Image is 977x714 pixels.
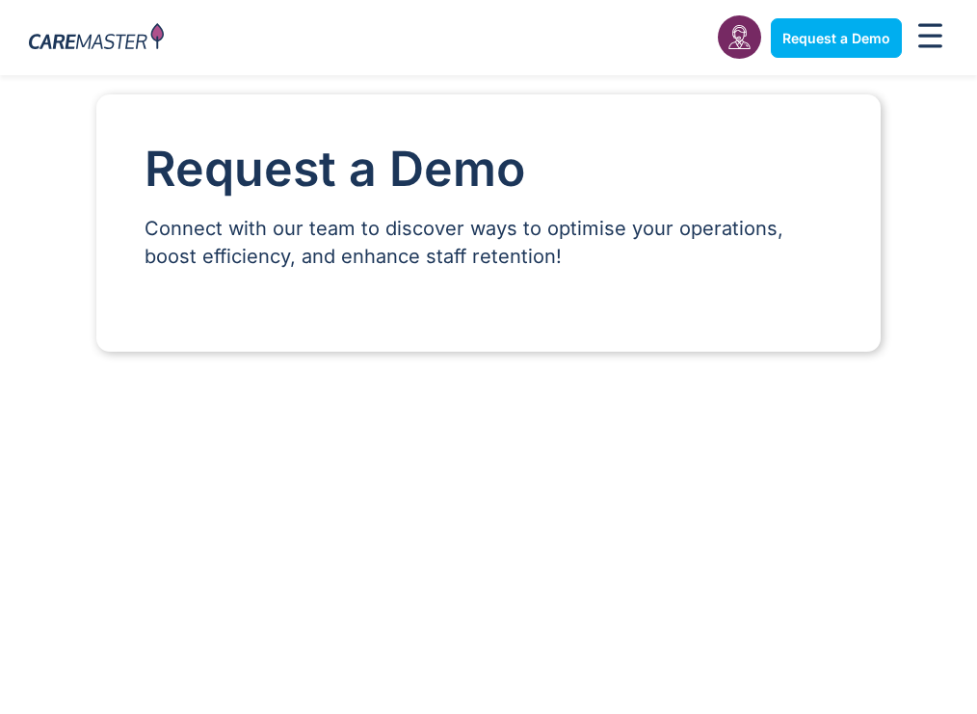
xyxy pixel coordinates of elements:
[911,17,948,59] div: Menu Toggle
[29,23,164,53] img: CareMaster Logo
[782,30,890,46] span: Request a Demo
[145,143,832,196] h1: Request a Demo
[145,215,832,271] p: Connect with our team to discover ways to optimise your operations, boost efficiency, and enhance...
[771,18,902,58] a: Request a Demo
